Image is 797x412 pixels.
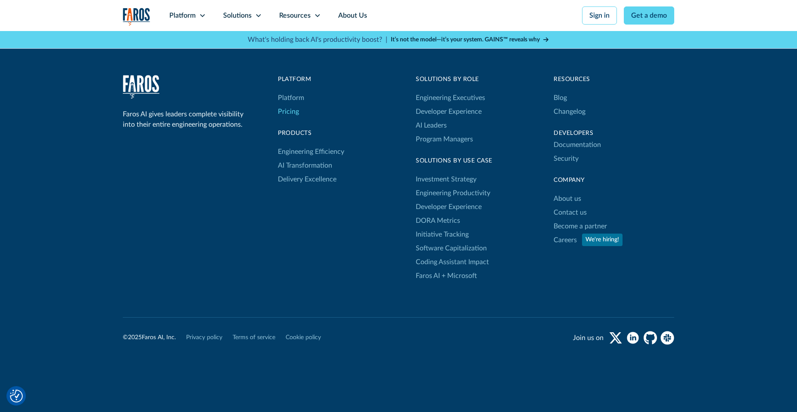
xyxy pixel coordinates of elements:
[169,10,196,21] div: Platform
[582,6,617,25] a: Sign in
[128,334,142,340] span: 2025
[554,105,585,119] a: Changelog
[416,269,477,283] a: Faros AI + Microsoft
[278,145,344,159] a: Engineering Efficiency
[391,37,540,43] strong: It’s not the model—it’s your system. GAINS™ reveals why
[554,192,581,206] a: About us
[123,109,248,130] div: Faros AI gives leaders complete visibility into their entire engineering operations.
[123,333,176,342] div: © Faros AI, Inc.
[416,119,447,132] a: AI Leaders
[416,186,490,200] a: Engineering Productivity
[186,333,222,342] a: Privacy policy
[123,8,150,25] a: home
[416,255,489,269] a: Coding Assistant Impact
[278,172,336,186] a: Delivery Excellence
[416,172,476,186] a: Investment Strategy
[278,129,344,138] div: products
[278,105,299,119] a: Pricing
[554,129,674,138] div: Developers
[416,105,482,119] a: Developer Experience
[278,91,304,105] a: Platform
[626,331,640,345] a: linkedin
[223,10,252,21] div: Solutions
[278,75,344,84] div: Platform
[554,206,587,219] a: Contact us
[416,214,460,228] a: DORA Metrics
[624,6,674,25] a: Get a demo
[609,331,623,345] a: twitter
[286,333,321,342] a: Cookie policy
[123,8,150,25] img: Logo of the analytics and reporting company Faros.
[391,35,549,44] a: It’s not the model—it’s your system. GAINS™ reveals why
[416,241,487,255] a: Software Capitalization
[643,331,657,345] a: github
[660,331,674,345] a: slack community
[554,91,567,105] a: Blog
[416,132,485,146] a: Program Managers
[10,390,23,403] button: Cookie Settings
[554,138,601,152] a: Documentation
[554,75,674,84] div: Resources
[123,75,159,99] a: home
[573,333,604,343] div: Join us on
[554,233,577,247] a: Careers
[416,75,485,84] div: Solutions by Role
[585,235,619,244] div: We're hiring!
[278,159,332,172] a: AI Transformation
[123,75,159,99] img: Faros Logo White
[554,176,674,185] div: Company
[10,390,23,403] img: Revisit consent button
[554,152,579,165] a: Security
[554,219,607,233] a: Become a partner
[233,333,275,342] a: Terms of service
[279,10,311,21] div: Resources
[416,156,492,165] div: Solutions By Use Case
[416,200,482,214] a: Developer Experience
[248,34,387,45] p: What's holding back AI's productivity boost? |
[416,91,485,105] a: Engineering Executives
[416,228,469,241] a: Initiative Tracking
